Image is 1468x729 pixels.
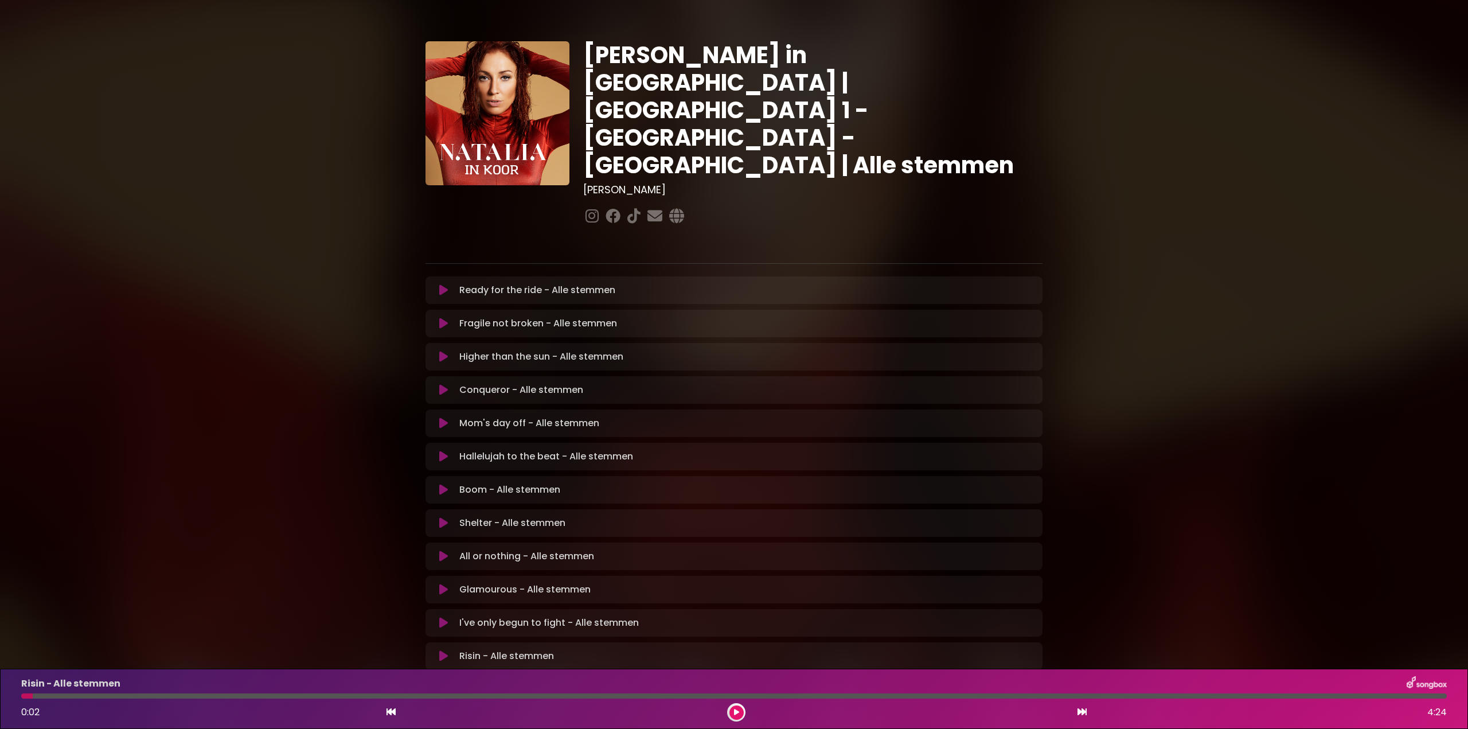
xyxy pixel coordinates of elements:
[459,317,617,330] p: Fragile not broken - Alle stemmen
[425,41,569,185] img: YTVS25JmS9CLUqXqkEhs
[1407,676,1447,691] img: songbox-logo-white.png
[459,450,633,463] p: Hallelujah to the beat - Alle stemmen
[459,549,594,563] p: All or nothing - Alle stemmen
[459,416,599,430] p: Mom's day off - Alle stemmen
[459,516,565,530] p: Shelter - Alle stemmen
[21,677,120,691] p: Risin - Alle stemmen
[459,583,591,597] p: Glamourous - Alle stemmen
[459,616,639,630] p: I've only begun to fight - Alle stemmen
[459,649,554,663] p: Risin - Alle stemmen
[459,350,623,364] p: Higher than the sun - Alle stemmen
[1427,705,1447,719] span: 4:24
[583,184,1043,196] h3: [PERSON_NAME]
[459,283,615,297] p: Ready for the ride - Alle stemmen
[21,705,40,719] span: 0:02
[583,41,1043,179] h1: [PERSON_NAME] in [GEOGRAPHIC_DATA] | [GEOGRAPHIC_DATA] 1 - [GEOGRAPHIC_DATA] - [GEOGRAPHIC_DATA] ...
[459,483,560,497] p: Boom - Alle stemmen
[459,383,583,397] p: Conqueror - Alle stemmen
